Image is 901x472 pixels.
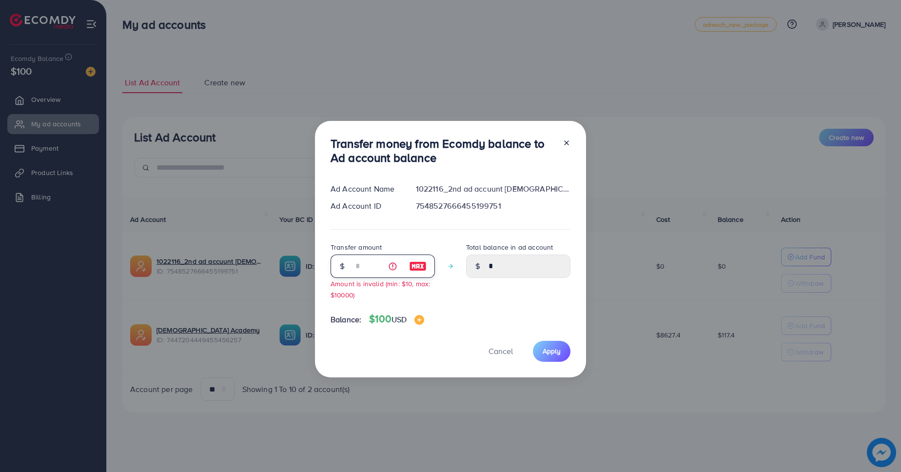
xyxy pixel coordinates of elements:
[331,279,430,299] small: Amount is invalid (min: $10, max: $10000)
[476,341,525,362] button: Cancel
[533,341,570,362] button: Apply
[369,313,424,325] h4: $100
[408,200,578,212] div: 7548527666455199751
[414,315,424,325] img: image
[466,242,553,252] label: Total balance in ad account
[323,183,408,195] div: Ad Account Name
[392,314,407,325] span: USD
[331,137,555,165] h3: Transfer money from Ecomdy balance to Ad account balance
[543,346,561,356] span: Apply
[331,314,361,325] span: Balance:
[408,183,578,195] div: 1022116_2nd ad accuunt [DEMOGRAPHIC_DATA]
[409,260,427,272] img: image
[323,200,408,212] div: Ad Account ID
[331,242,382,252] label: Transfer amount
[489,346,513,356] span: Cancel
